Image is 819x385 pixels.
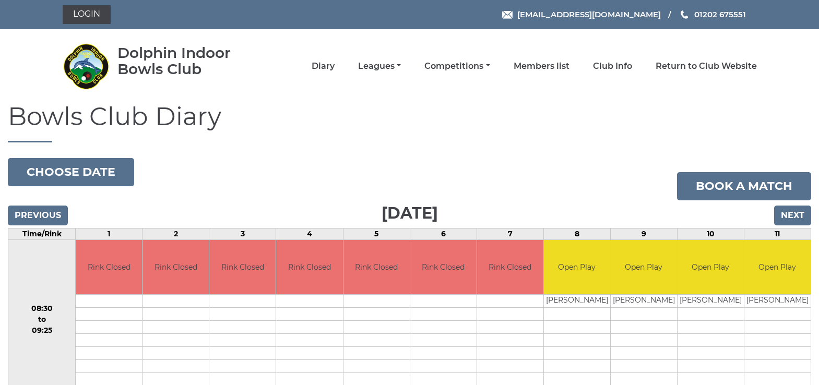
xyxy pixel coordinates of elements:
td: Rink Closed [76,240,142,295]
td: 2 [143,228,209,239]
td: Time/Rink [8,228,76,239]
td: Open Play [744,240,811,295]
td: [PERSON_NAME] [678,295,744,308]
td: Open Play [678,240,744,295]
td: 11 [744,228,811,239]
td: 6 [410,228,477,239]
td: 9 [610,228,677,239]
h1: Bowls Club Diary [8,103,811,142]
td: 4 [276,228,343,239]
td: Rink Closed [410,240,477,295]
td: [PERSON_NAME] [744,295,811,308]
td: Rink Closed [209,240,276,295]
td: 10 [677,228,744,239]
td: Rink Closed [477,240,543,295]
div: Dolphin Indoor Bowls Club [117,45,261,77]
td: [PERSON_NAME] [611,295,677,308]
a: Diary [312,61,335,72]
td: 7 [477,228,543,239]
td: 1 [76,228,143,239]
td: Rink Closed [143,240,209,295]
img: Phone us [681,10,688,19]
td: 5 [343,228,410,239]
span: 01202 675551 [694,9,746,19]
input: Next [774,206,811,225]
a: Return to Club Website [656,61,757,72]
a: Leagues [358,61,401,72]
input: Previous [8,206,68,225]
a: Members list [514,61,569,72]
button: Choose date [8,158,134,186]
td: Rink Closed [276,240,342,295]
td: 8 [543,228,610,239]
a: Phone us 01202 675551 [679,8,746,20]
td: Open Play [544,240,610,295]
td: 3 [209,228,276,239]
a: Competitions [424,61,490,72]
a: Club Info [593,61,632,72]
img: Email [502,11,513,19]
img: Dolphin Indoor Bowls Club [63,43,110,90]
a: Login [63,5,111,24]
span: [EMAIL_ADDRESS][DOMAIN_NAME] [517,9,661,19]
td: Open Play [611,240,677,295]
a: Email [EMAIL_ADDRESS][DOMAIN_NAME] [502,8,661,20]
td: Rink Closed [343,240,410,295]
a: Book a match [677,172,811,200]
td: [PERSON_NAME] [544,295,610,308]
